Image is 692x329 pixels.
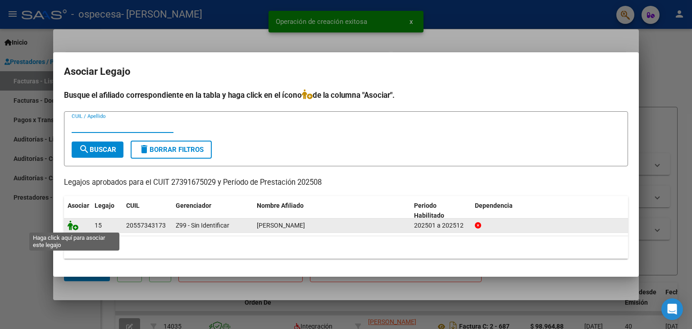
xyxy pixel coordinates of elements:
[131,141,212,159] button: Borrar Filtros
[79,146,116,154] span: Buscar
[64,177,628,188] p: Legajos aprobados para el CUIT 27391675029 y Período de Prestación 202508
[64,63,628,80] h2: Asociar Legajo
[139,146,204,154] span: Borrar Filtros
[64,196,91,226] datatable-header-cell: Asociar
[471,196,628,226] datatable-header-cell: Dependencia
[257,222,305,229] span: YANFASCIA BALTAZAR
[95,202,114,209] span: Legajo
[79,144,90,155] mat-icon: search
[414,220,468,231] div: 202501 a 202512
[414,202,444,219] span: Periodo Habilitado
[126,220,166,231] div: 20557343173
[172,196,253,226] datatable-header-cell: Gerenciador
[257,202,304,209] span: Nombre Afiliado
[475,202,513,209] span: Dependencia
[176,202,211,209] span: Gerenciador
[91,196,123,226] datatable-header-cell: Legajo
[661,298,683,320] div: Open Intercom Messenger
[126,202,140,209] span: CUIL
[64,236,628,259] div: 1 registros
[139,144,150,155] mat-icon: delete
[176,222,229,229] span: Z99 - Sin Identificar
[72,142,123,158] button: Buscar
[68,202,89,209] span: Asociar
[64,89,628,101] h4: Busque el afiliado correspondiente en la tabla y haga click en el ícono de la columna "Asociar".
[95,222,102,229] span: 15
[123,196,172,226] datatable-header-cell: CUIL
[410,196,471,226] datatable-header-cell: Periodo Habilitado
[253,196,410,226] datatable-header-cell: Nombre Afiliado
